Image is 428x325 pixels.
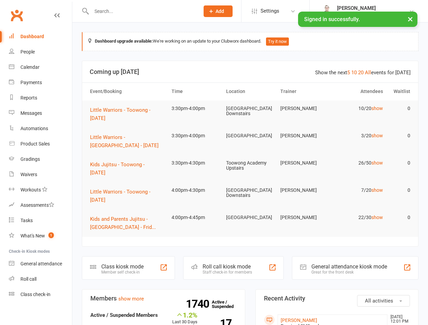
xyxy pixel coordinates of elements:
[332,128,386,144] td: 3/20
[386,210,413,226] td: 0
[386,155,413,171] td: 0
[20,34,44,39] div: Dashboard
[386,100,413,117] td: 0
[90,107,150,121] span: Little Warriors - Toowong - [DATE]
[203,270,252,275] div: Staff check-in for members
[320,4,334,18] img: thumb_image1644660699.png
[101,270,144,275] div: Member self check-in
[332,155,386,171] td: 26/50
[90,161,145,176] span: Kids Jujitsu - Toowong - [DATE]
[9,75,72,90] a: Payments
[20,95,37,100] div: Reports
[277,100,331,117] td: [PERSON_NAME]
[20,172,37,177] div: Waivers
[311,270,387,275] div: Great for the front desk
[90,106,165,122] button: Little Warriors - Toowong - [DATE]
[20,233,45,238] div: What's New
[386,128,413,144] td: 0
[337,11,409,17] div: Martial Arts [GEOGRAPHIC_DATA]
[118,296,144,302] a: show more
[168,83,223,100] th: Time
[95,38,153,44] strong: Dashboard upgrade available:
[371,215,383,220] a: show
[20,187,41,192] div: Workouts
[277,128,331,144] td: [PERSON_NAME]
[90,215,165,231] button: Kids and Parents Jujitsu - [GEOGRAPHIC_DATA] - Frid...
[365,298,393,304] span: All activities
[332,83,386,100] th: Attendees
[9,256,72,272] a: General attendance kiosk mode
[371,106,383,111] a: show
[8,7,25,24] a: Clubworx
[90,295,237,302] h3: Members
[223,210,277,226] td: [GEOGRAPHIC_DATA]
[223,155,277,176] td: Toowong Academy Upstairs
[223,182,277,204] td: [GEOGRAPHIC_DATA] Downstairs
[9,136,72,152] a: Product Sales
[277,83,331,100] th: Trainer
[9,287,72,302] a: Class kiosk mode
[371,133,383,138] a: show
[20,110,42,116] div: Messages
[20,141,50,146] div: Product Sales
[9,198,72,213] a: Assessments
[90,134,159,149] span: Little Warriors - [GEOGRAPHIC_DATA] - [DATE]
[82,32,418,51] div: We're working on an update to your Clubworx dashboard.
[20,261,62,266] div: General attendance
[9,272,72,287] a: Roll call
[371,160,383,166] a: show
[48,232,54,238] span: 1
[168,155,223,171] td: 3:30pm-4:30pm
[351,69,357,76] a: 10
[404,12,416,26] button: ×
[9,29,72,44] a: Dashboard
[365,69,371,76] a: All
[371,187,383,193] a: show
[264,295,410,302] h3: Recent Activity
[315,68,411,77] div: Show the next events for [DATE]
[9,90,72,106] a: Reports
[277,210,331,226] td: [PERSON_NAME]
[20,292,50,297] div: Class check-in
[90,188,165,204] button: Little Warriors - Toowong - [DATE]
[212,295,242,314] a: 1740Active / Suspended
[204,5,233,17] button: Add
[20,156,40,162] div: Gradings
[386,83,413,100] th: Waitlist
[223,83,277,100] th: Location
[347,69,350,76] a: 5
[9,121,72,136] a: Automations
[9,167,72,182] a: Waivers
[9,44,72,60] a: People
[168,210,223,226] td: 4:00pm-4:45pm
[9,106,72,121] a: Messages
[261,3,279,19] span: Settings
[216,9,224,14] span: Add
[20,202,54,208] div: Assessments
[90,189,150,203] span: Little Warriors - Toowong - [DATE]
[20,218,33,223] div: Tasks
[332,210,386,226] td: 22/30
[9,152,72,167] a: Gradings
[168,182,223,198] td: 4:00pm-4:30pm
[337,5,409,11] div: [PERSON_NAME]
[20,276,36,282] div: Roll call
[9,182,72,198] a: Workouts
[20,80,42,85] div: Payments
[90,133,165,150] button: Little Warriors - [GEOGRAPHIC_DATA] - [DATE]
[9,228,72,244] a: What's New1
[20,64,40,70] div: Calendar
[266,37,289,46] button: Try it now
[281,318,317,323] a: [PERSON_NAME]
[311,263,387,270] div: General attendance kiosk mode
[304,16,360,22] span: Signed in successfully.
[386,182,413,198] td: 0
[90,312,158,318] strong: Active / Suspended Members
[277,155,331,171] td: [PERSON_NAME]
[101,263,144,270] div: Class kiosk mode
[89,6,195,16] input: Search...
[223,128,277,144] td: [GEOGRAPHIC_DATA]
[357,295,410,307] button: All activities
[277,182,331,198] td: [PERSON_NAME]
[90,216,156,230] span: Kids and Parents Jujitsu - [GEOGRAPHIC_DATA] - Frid...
